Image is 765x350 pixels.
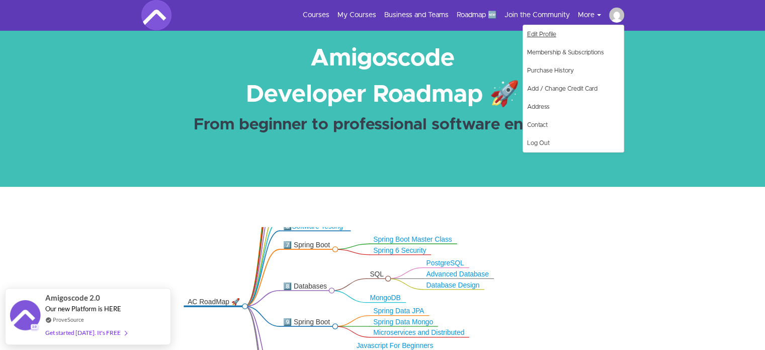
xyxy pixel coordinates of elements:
strong: From beginner to professional software engineer [194,117,571,133]
a: Edit Profile [523,25,624,43]
a: Microservices and Distributed [373,329,464,336]
a: Address [523,98,624,116]
strong: Developer Roadmap 🚀 [246,83,520,107]
a: PostgreSQL [426,259,464,267]
a: Spring Data JPA [373,307,424,315]
a: Spring Boot Master Class [373,236,452,243]
a: Add / Change Credit Card [523,80,624,98]
strong: Amigoscode [310,46,455,71]
div: AC RoadMap 🚀 [188,298,241,306]
a: MongoDB [370,294,400,302]
a: ProveSource [53,315,84,324]
a: Log Out [523,134,624,152]
a: Contact [523,116,624,134]
div: 7️⃣ Spring Boot [283,241,332,249]
div: Get started [DATE]. It's FREE [45,327,127,338]
a: Spring Data Mongo [373,318,433,326]
a: Join the Community [504,10,570,20]
a: My Courses [337,10,376,20]
div: 8️⃣ Databases [283,282,328,291]
a: Business and Teams [384,10,449,20]
a: Advanced Database [426,270,488,278]
img: sergei.roon@gmail.com [609,8,624,23]
a: Javascript For Beginners [357,342,434,349]
button: More [578,10,609,20]
a: Courses [303,10,329,20]
a: Spring 6 Security [373,246,426,254]
a: Purchase History [523,61,624,80]
div: 9️⃣ Spring Boot [283,318,332,326]
a: Database Design [426,281,479,289]
span: Our new Platform is HERE [45,305,121,313]
img: provesource social proof notification image [10,300,40,333]
div: SQL [370,270,384,278]
a: Membership & Subscriptions [523,43,624,61]
span: Amigoscode 2.0 [45,292,100,304]
a: Roadmap 🆕 [457,10,496,20]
